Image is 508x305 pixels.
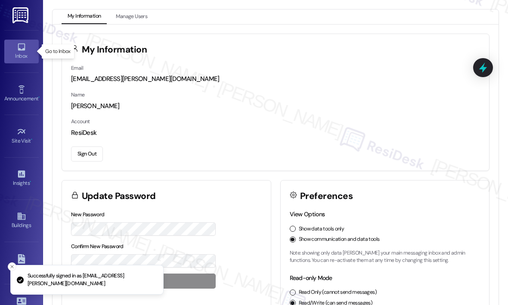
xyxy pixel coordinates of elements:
[290,274,332,282] label: Read-only Mode
[12,7,30,23] img: ResiDesk Logo
[8,262,16,271] button: Close toast
[71,118,90,125] label: Account
[4,40,39,63] a: Inbox
[4,124,39,148] a: Site Visit •
[290,249,480,265] p: Note: showing only data [PERSON_NAME] your main messaging inbox and admin functions. You can re-a...
[290,210,325,218] label: View Options
[299,225,344,233] label: Show data tools only
[299,289,377,296] label: Read Only (cannot send messages)
[71,146,103,162] button: Sign Out
[71,75,480,84] div: [EMAIL_ADDRESS][PERSON_NAME][DOMAIN_NAME]
[71,91,85,98] label: Name
[110,9,153,24] button: Manage Users
[45,48,70,55] p: Go to Inbox
[4,209,39,232] a: Buildings
[62,9,107,24] button: My Information
[71,102,480,111] div: [PERSON_NAME]
[30,179,31,185] span: •
[38,94,40,100] span: •
[71,243,124,250] label: Confirm New Password
[71,128,480,137] div: ResiDesk
[4,167,39,190] a: Insights •
[82,192,156,201] h3: Update Password
[300,192,353,201] h3: Preferences
[71,65,83,72] label: Email
[28,272,156,287] p: Successfully signed in as [EMAIL_ADDRESS][PERSON_NAME][DOMAIN_NAME]
[82,45,147,54] h3: My Information
[299,236,380,243] label: Show communication and data tools
[31,137,32,143] span: •
[71,211,105,218] label: New Password
[4,252,39,275] a: Leads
